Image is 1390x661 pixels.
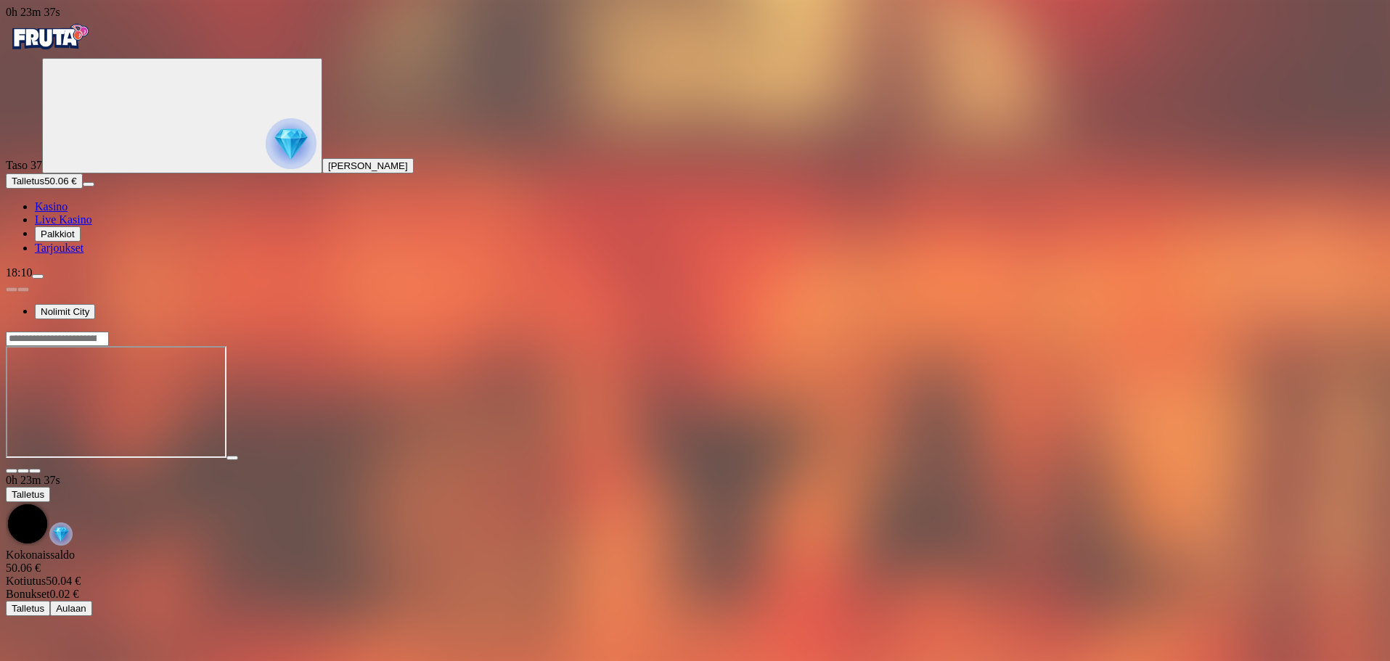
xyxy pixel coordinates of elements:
[35,213,92,226] a: poker-chip iconLive Kasino
[6,173,83,189] button: Talletusplus icon50.06 €
[42,58,322,173] button: reward progress
[6,19,93,55] img: Fruta
[6,19,1384,255] nav: Primary
[49,522,73,546] img: reward-icon
[41,306,89,317] span: Nolimit City
[35,200,68,213] span: Kasino
[6,45,93,57] a: Fruta
[6,474,1384,549] div: Game menu
[12,603,44,614] span: Talletus
[35,242,83,254] span: Tarjoukset
[41,229,75,239] span: Palkkiot
[12,176,44,186] span: Talletus
[83,182,94,186] button: menu
[6,549,1384,575] div: Kokonaissaldo
[6,332,109,346] input: Search
[6,562,1384,575] div: 50.06 €
[17,469,29,473] button: chevron-down icon
[6,346,226,458] iframe: Mental 2
[35,213,92,226] span: Live Kasino
[6,287,17,292] button: prev slide
[6,575,46,587] span: Kotiutus
[50,601,92,616] button: Aulaan
[35,242,83,254] a: gift-inverted iconTarjoukset
[56,603,86,614] span: Aulaan
[322,158,414,173] button: [PERSON_NAME]
[6,487,50,502] button: Talletus
[6,266,32,279] span: 18:10
[6,588,1384,601] div: 0.02 €
[35,200,68,213] a: diamond iconKasino
[29,469,41,473] button: fullscreen icon
[44,176,76,186] span: 50.06 €
[6,159,42,171] span: Taso 37
[6,469,17,473] button: close icon
[6,6,60,18] span: user session time
[6,549,1384,616] div: Game menu content
[266,118,316,169] img: reward progress
[35,304,95,319] button: Nolimit City
[226,456,238,460] button: play icon
[32,274,44,279] button: menu
[6,575,1384,588] div: 50.04 €
[6,474,60,486] span: user session time
[12,489,44,500] span: Talletus
[6,601,50,616] button: Talletus
[6,588,49,600] span: Bonukset
[328,160,408,171] span: [PERSON_NAME]
[35,226,81,242] button: reward iconPalkkiot
[17,287,29,292] button: next slide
